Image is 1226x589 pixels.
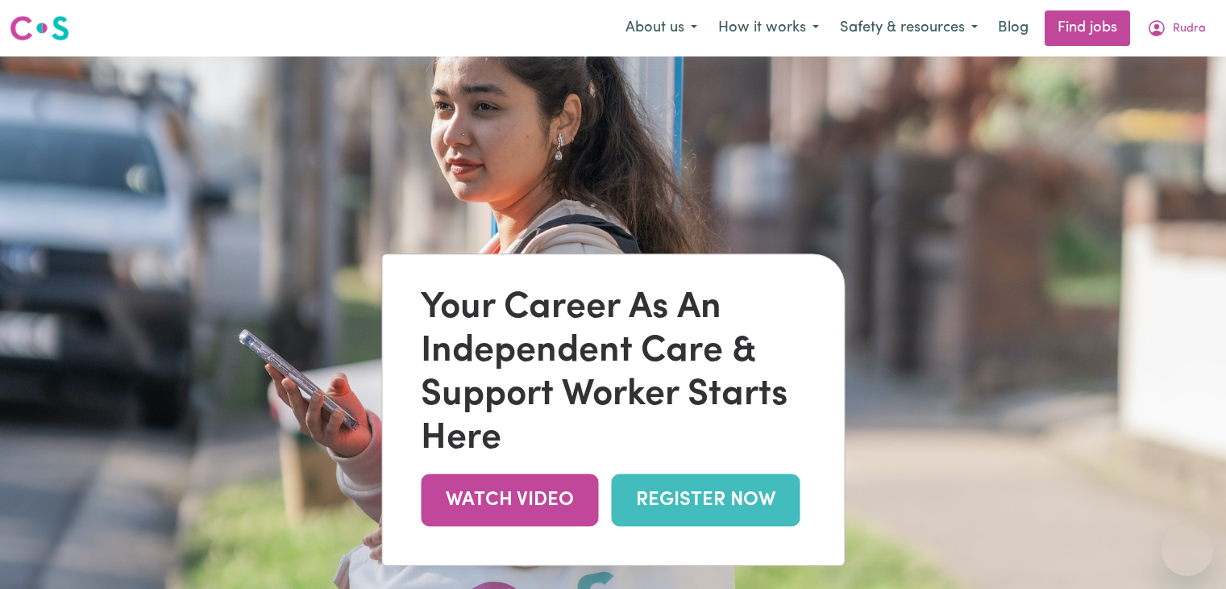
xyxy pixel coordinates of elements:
img: Careseekers logo [10,14,69,43]
div: Your Career As An Independent Care & Support Worker Starts Here [421,286,805,461]
button: About us [615,11,708,45]
a: Blog [988,10,1038,46]
a: WATCH VIDEO [421,474,598,526]
button: How it works [708,11,829,45]
iframe: Button to launch messaging window [1162,524,1213,576]
a: Careseekers logo [10,10,69,47]
a: Find jobs [1045,10,1130,46]
button: My Account [1137,11,1216,45]
span: Rudra [1173,20,1206,38]
a: REGISTER NOW [611,474,800,526]
button: Safety & resources [829,11,988,45]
